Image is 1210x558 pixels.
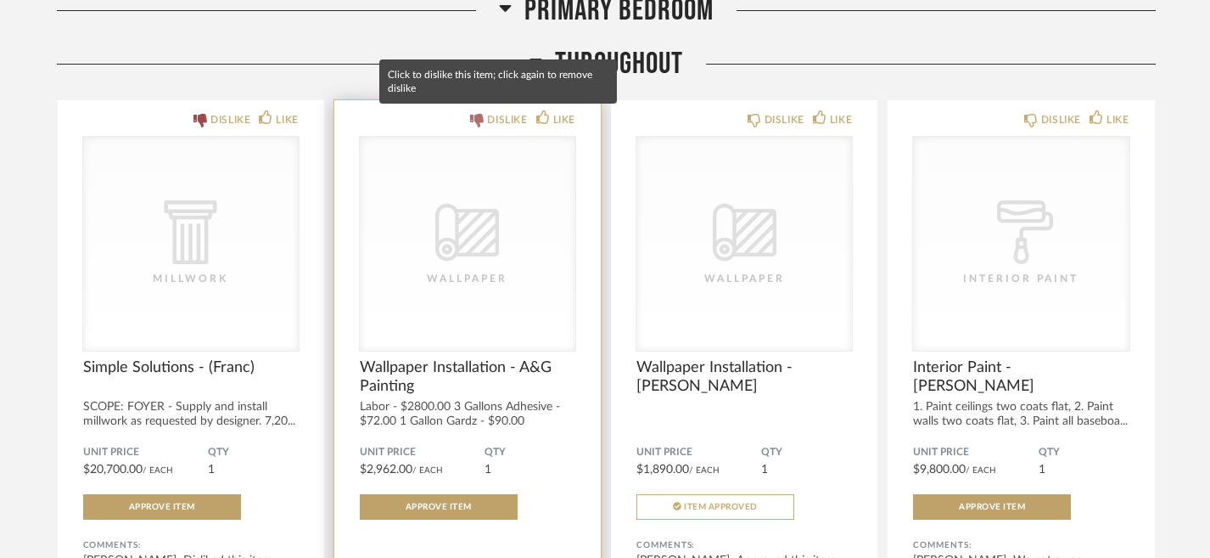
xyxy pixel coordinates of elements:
[830,111,852,128] div: LIKE
[360,464,412,476] span: $2,962.00
[553,111,575,128] div: LIKE
[689,466,720,475] span: / Each
[360,494,518,520] button: Approve Item
[485,464,491,476] span: 1
[1041,111,1081,128] div: DISLIKE
[1106,111,1129,128] div: LIKE
[913,464,966,476] span: $9,800.00
[485,446,575,459] span: QTY
[406,503,472,511] span: Approve Item
[360,400,575,429] div: Labor - $2800.00 3 Gallons Adhesive - $72.00 1 Gallon Gardz - $90.00
[83,464,143,476] span: $20,700.00
[959,503,1025,511] span: Approve Item
[208,446,299,459] span: QTY
[555,46,683,82] span: Throughout
[913,494,1071,520] button: Approve Item
[360,358,575,396] span: Wallpaper Installation - A&G Painting
[83,400,299,429] div: SCOPE: FOYER - Supply and install millwork as requested by designer. 7,20...
[761,446,852,459] span: QTY
[106,270,276,287] div: Millwork
[276,111,298,128] div: LIKE
[129,503,195,511] span: Approve Item
[487,111,527,128] div: DISLIKE
[83,494,241,520] button: Approve Item
[913,446,1038,459] span: Unit Price
[636,537,852,554] div: Comments:
[913,400,1129,429] div: 1. Paint ceilings two coats flat, 2. Paint walls two coats flat, 3. Paint all baseboa...
[208,464,215,476] span: 1
[83,537,299,554] div: Comments:
[636,464,689,476] span: $1,890.00
[360,446,485,459] span: Unit Price
[913,358,1129,396] span: Interior Paint - [PERSON_NAME]
[765,111,804,128] div: DISLIKE
[684,503,758,511] span: Item Approved
[966,466,996,475] span: / Each
[383,270,552,287] div: Wallpaper
[913,537,1129,554] div: Comments:
[412,466,443,475] span: / Each
[659,270,829,287] div: Wallpaper
[636,494,794,520] button: Item Approved
[636,446,761,459] span: Unit Price
[936,270,1106,287] div: Interior Paint
[1039,464,1045,476] span: 1
[761,464,768,476] span: 1
[1039,446,1129,459] span: QTY
[636,358,852,396] span: Wallpaper Installation - [PERSON_NAME]
[83,358,299,377] span: Simple Solutions - (Franc)
[210,111,250,128] div: DISLIKE
[83,446,208,459] span: Unit Price
[143,466,173,475] span: / Each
